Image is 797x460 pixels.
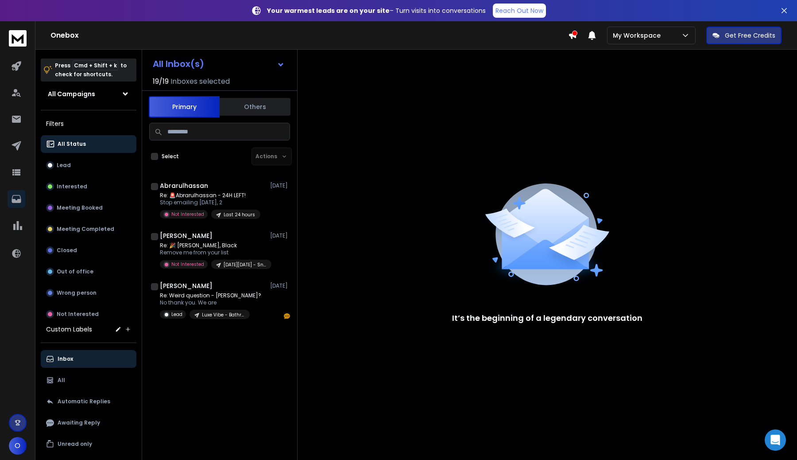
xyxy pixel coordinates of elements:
h1: All Inbox(s) [153,59,204,68]
button: Meeting Completed [41,220,136,238]
p: Interested [57,183,87,190]
h1: Abrarulhassan [160,181,208,190]
h1: Onebox [50,30,568,41]
h1: All Campaigns [48,90,95,98]
p: Out of office [57,268,93,275]
p: Lead [57,162,71,169]
p: It’s the beginning of a legendary conversation [452,312,642,324]
p: [DATE] [270,182,290,189]
button: All Inbox(s) [146,55,292,73]
a: Reach Out Now [493,4,546,18]
button: O [9,437,27,455]
button: Inbox [41,350,136,368]
p: Closed [57,247,77,254]
img: logo [9,30,27,47]
span: Cmd + Shift + k [73,60,118,70]
button: Awaiting Reply [41,414,136,432]
label: Select [162,153,179,160]
button: Not Interested [41,305,136,323]
p: Automatic Replies [58,398,110,405]
button: Unread only [41,435,136,453]
h3: Inboxes selected [170,76,230,87]
button: All [41,371,136,389]
h1: [PERSON_NAME] [160,281,213,290]
p: Stop emailing [DATE], 2 [160,199,260,206]
button: Meeting Booked [41,199,136,217]
p: Unread only [58,441,92,448]
p: No thank you. We are [160,299,261,306]
p: [DATE] [270,282,290,289]
p: All Status [58,140,86,148]
p: All [58,377,65,384]
p: – Turn visits into conversations [267,6,486,15]
button: Get Free Credits [706,27,782,44]
p: Inbox [58,355,73,363]
p: Wrong person [57,289,97,296]
p: [DATE] [270,232,290,239]
p: Re: 🚨Abrarulhassan - 24H LEFT! [160,192,260,199]
p: Reach Out Now [495,6,543,15]
p: Remove me from your list [160,249,266,256]
p: Last 24 hours [224,211,255,218]
p: Not Interested [57,311,99,318]
p: Meeting Booked [57,204,103,211]
p: Re: Weird question - [PERSON_NAME]? [160,292,261,299]
button: All Status [41,135,136,153]
button: Wrong person [41,284,136,302]
p: Re: 🎉 [PERSON_NAME], Black [160,242,266,249]
div: Open Intercom Messenger [765,429,786,451]
button: Interested [41,178,136,195]
strong: Your warmest leads are on your site [267,6,390,15]
p: Not Interested [171,211,204,218]
button: All Campaigns [41,85,136,103]
button: Others [220,97,290,117]
h3: Custom Labels [46,325,92,334]
p: Meeting Completed [57,226,114,233]
p: Awaiting Reply [58,419,100,426]
p: My Workspace [613,31,664,40]
p: Get Free Credits [725,31,775,40]
span: 19 / 19 [153,76,169,87]
p: [DATE][DATE] - Snapshots [224,261,266,268]
p: Press to check for shortcuts. [55,61,127,79]
p: Not Interested [171,261,204,268]
button: Lead [41,156,136,174]
p: Lead [171,311,182,318]
p: Luxe Vibe - Bathroom [202,312,244,318]
button: Closed [41,242,136,259]
h1: [PERSON_NAME] [160,231,213,240]
button: Automatic Replies [41,393,136,410]
button: Primary [149,96,220,117]
h3: Filters [41,117,136,130]
button: Out of office [41,263,136,281]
